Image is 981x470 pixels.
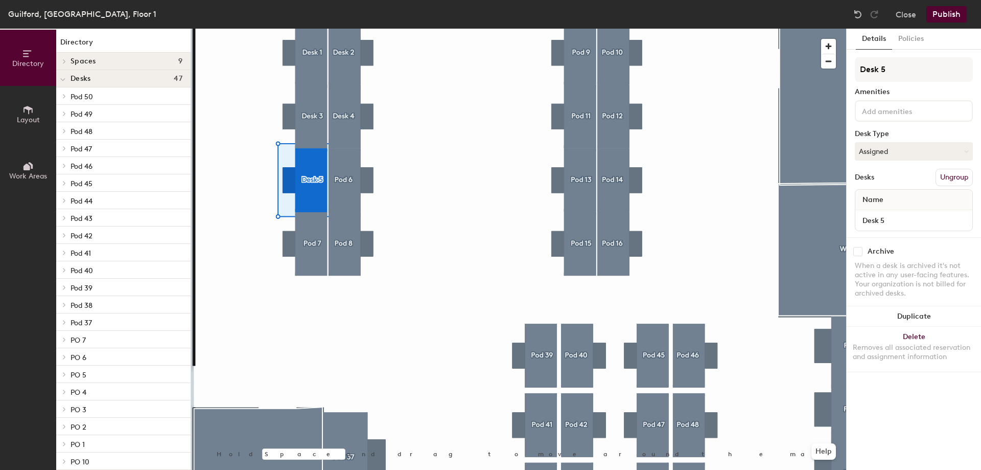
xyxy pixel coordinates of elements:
[71,301,92,310] span: Pod 38
[855,173,874,182] div: Desks
[178,57,182,65] span: 9
[56,37,191,53] h1: Directory
[9,172,47,181] span: Work Areas
[857,213,970,228] input: Unnamed desk
[855,88,973,96] div: Amenities
[926,6,967,23] button: Publish
[855,130,973,138] div: Desk Type
[71,353,86,362] span: PO 6
[855,142,973,161] button: Assigned
[71,180,92,188] span: Pod 45
[71,197,92,206] span: Pod 44
[847,327,981,372] button: DeleteRemoves all associated reservation and assignment information
[853,343,975,362] div: Removes all associated reservation and assignment information
[71,232,92,240] span: Pod 42
[71,423,86,432] span: PO 2
[8,8,156,20] div: Guilford, [GEOGRAPHIC_DATA], Floor 1
[71,458,89,466] span: PO 10
[174,75,182,83] span: 47
[869,9,879,19] img: Redo
[71,371,86,379] span: PO 5
[868,248,894,256] div: Archive
[860,104,952,117] input: Add amenities
[71,440,85,449] span: PO 1
[71,319,92,327] span: Pod 37
[71,127,92,136] span: Pod 48
[853,9,863,19] img: Undo
[71,406,86,414] span: PO 3
[857,191,889,209] span: Name
[896,6,916,23] button: Close
[847,306,981,327] button: Duplicate
[71,162,92,171] span: Pod 46
[71,110,92,119] span: Pod 49
[71,93,93,101] span: Pod 50
[17,116,40,124] span: Layout
[855,261,973,298] div: When a desk is archived it's not active in any user-facing features. Your organization is not bil...
[856,29,892,50] button: Details
[71,284,92,293] span: Pod 39
[71,214,92,223] span: Pod 43
[71,249,91,258] span: Pod 41
[12,59,44,68] span: Directory
[71,145,92,153] span: Pod 47
[71,388,86,397] span: PO 4
[71,266,93,275] span: Pod 40
[811,443,836,460] button: Help
[936,169,973,186] button: Ungroup
[71,75,90,83] span: Desks
[71,336,86,345] span: PO 7
[71,57,96,65] span: Spaces
[892,29,930,50] button: Policies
